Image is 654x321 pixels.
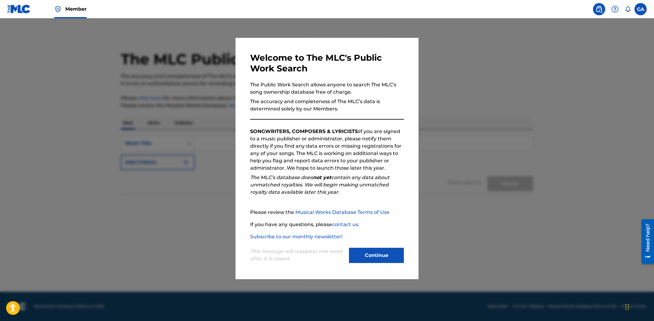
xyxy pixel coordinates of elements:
[313,175,331,180] strong: not yet
[250,175,390,195] em: The MLC’s database does contain any data about unmatched royalties. We will begin making unmatche...
[623,292,654,321] iframe: Chat Widget
[637,216,654,267] iframe: Resource Center
[349,248,404,263] button: Continue
[611,5,619,13] img: help
[54,5,62,13] img: Top Rightsholder
[250,234,343,240] a: Subscribe to our monthly newsletter!
[250,248,345,262] p: This message will reappear one week after it is closed.
[295,209,390,215] a: Musical Works Database Terms of Use
[250,81,404,96] p: The Public Work Search allows anyone to search The MLC’s song ownership database free of charge.
[625,298,629,316] div: Drag
[332,222,358,227] a: contact us
[250,128,404,172] p: If you are signed to a music publisher or administrator, please notify them directly if you find ...
[7,5,31,13] img: MLC Logo
[593,3,605,15] a: Public Search
[625,6,631,12] div: Notifications
[634,3,647,15] div: User Menu
[250,221,404,228] p: If you have any questions, please .
[65,5,87,13] span: Member
[250,52,404,74] h3: Welcome to The MLC's Public Work Search
[250,128,359,134] strong: SONGWRITERS, COMPOSERS & LYRICISTS:
[250,98,404,113] p: The accuracy and completeness of The MLC’s data is determined solely by our Members.
[609,3,621,15] div: Help
[595,5,603,13] img: search
[250,209,404,216] p: Please review the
